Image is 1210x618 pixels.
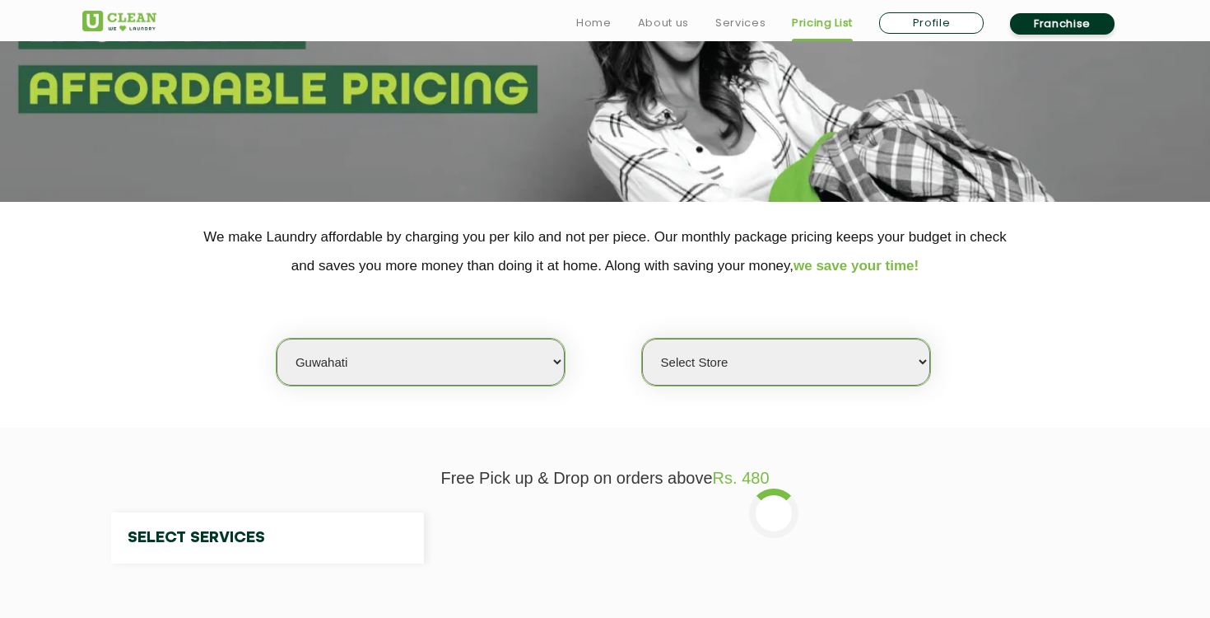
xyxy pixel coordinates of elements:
[879,12,984,34] a: Profile
[82,469,1128,488] p: Free Pick up & Drop on orders above
[576,13,612,33] a: Home
[82,11,156,31] img: UClean Laundry and Dry Cleaning
[792,13,853,33] a: Pricing List
[638,13,689,33] a: About us
[713,469,770,487] span: Rs. 480
[715,13,766,33] a: Services
[793,258,919,274] span: we save your time!
[82,222,1128,280] p: We make Laundry affordable by charging you per kilo and not per piece. Our monthly package pricin...
[1010,13,1115,35] a: Franchise
[111,513,424,564] h4: Select Services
